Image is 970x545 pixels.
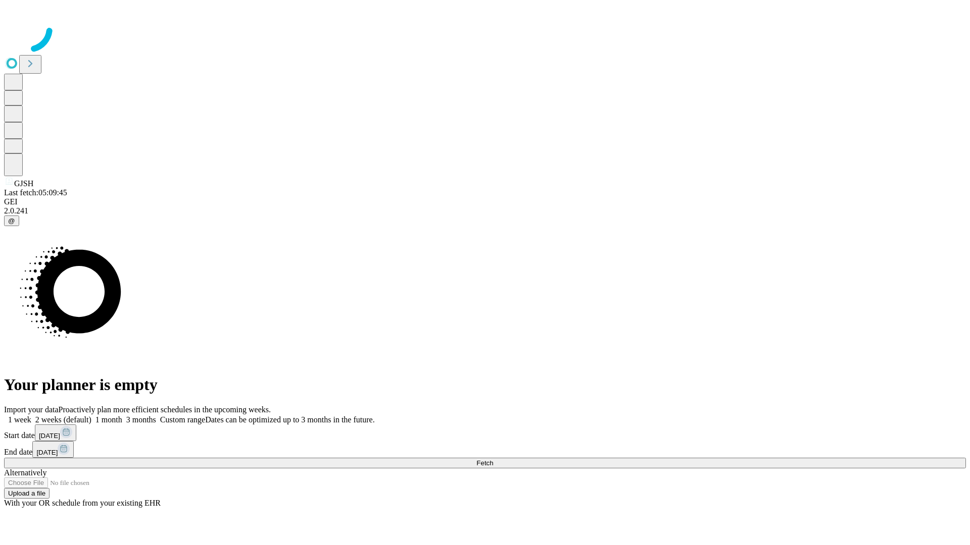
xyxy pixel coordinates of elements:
[95,415,122,424] span: 1 month
[4,441,966,458] div: End date
[4,375,966,394] h1: Your planner is empty
[36,449,58,456] span: [DATE]
[4,206,966,215] div: 2.0.241
[205,415,374,424] span: Dates can be optimized up to 3 months in the future.
[8,415,31,424] span: 1 week
[14,179,33,188] span: GJSH
[4,499,161,507] span: With your OR schedule from your existing EHR
[35,415,91,424] span: 2 weeks (default)
[4,215,19,226] button: @
[4,188,67,197] span: Last fetch: 05:09:45
[4,424,966,441] div: Start date
[39,432,60,440] span: [DATE]
[476,459,493,467] span: Fetch
[35,424,76,441] button: [DATE]
[126,415,156,424] span: 3 months
[59,405,271,414] span: Proactively plan more efficient schedules in the upcoming weeks.
[8,217,15,225] span: @
[4,468,46,477] span: Alternatively
[4,488,50,499] button: Upload a file
[4,458,966,468] button: Fetch
[32,441,74,458] button: [DATE]
[160,415,205,424] span: Custom range
[4,405,59,414] span: Import your data
[4,197,966,206] div: GEI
